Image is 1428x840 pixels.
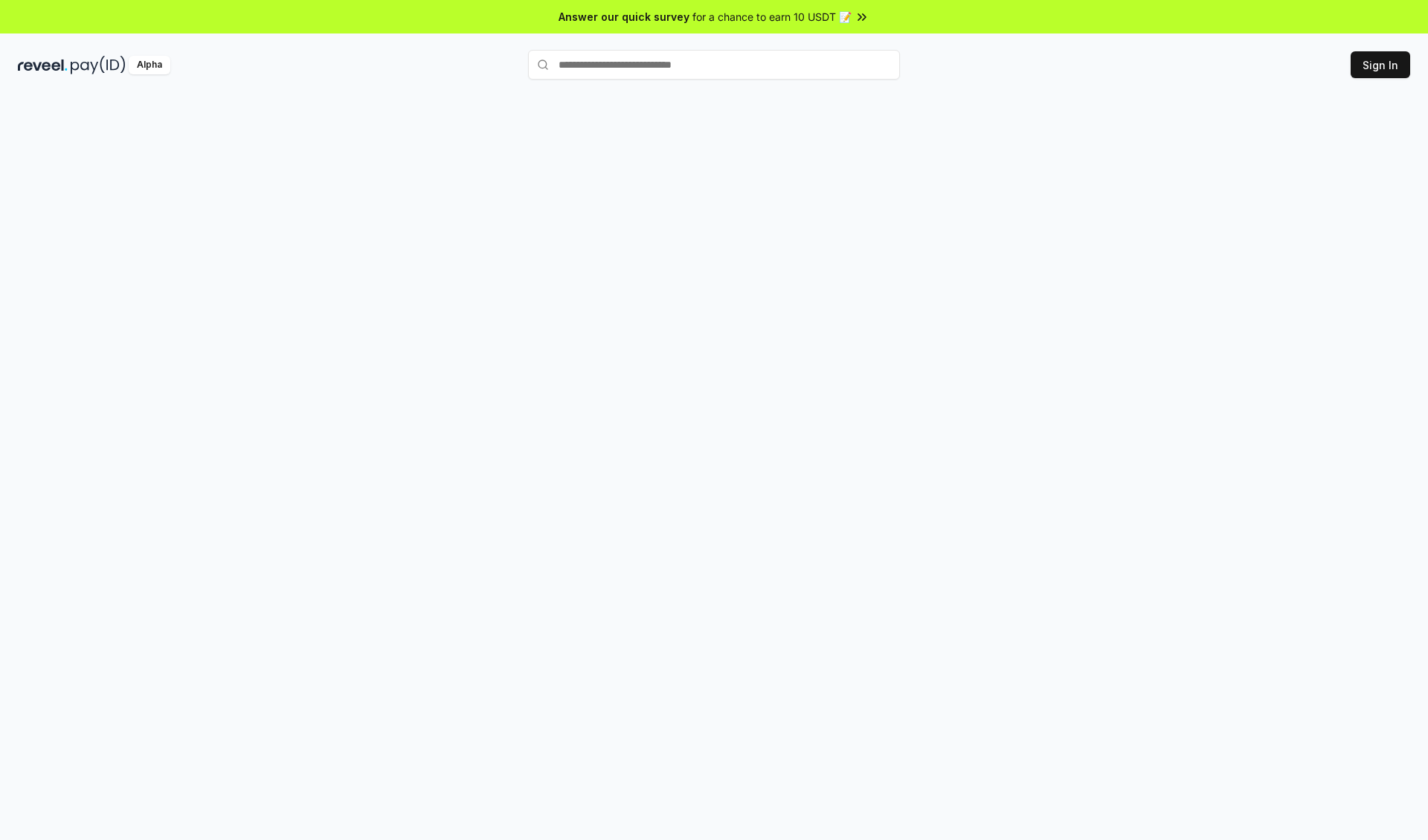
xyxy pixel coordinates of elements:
img: pay_id [71,56,126,74]
span: Answer our quick survey [559,9,689,25]
span: for a chance to earn 10 USDT 📝 [692,9,852,25]
button: Sign In [1351,51,1410,78]
img: reveel_dark [18,56,68,74]
div: Alpha [129,56,170,74]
